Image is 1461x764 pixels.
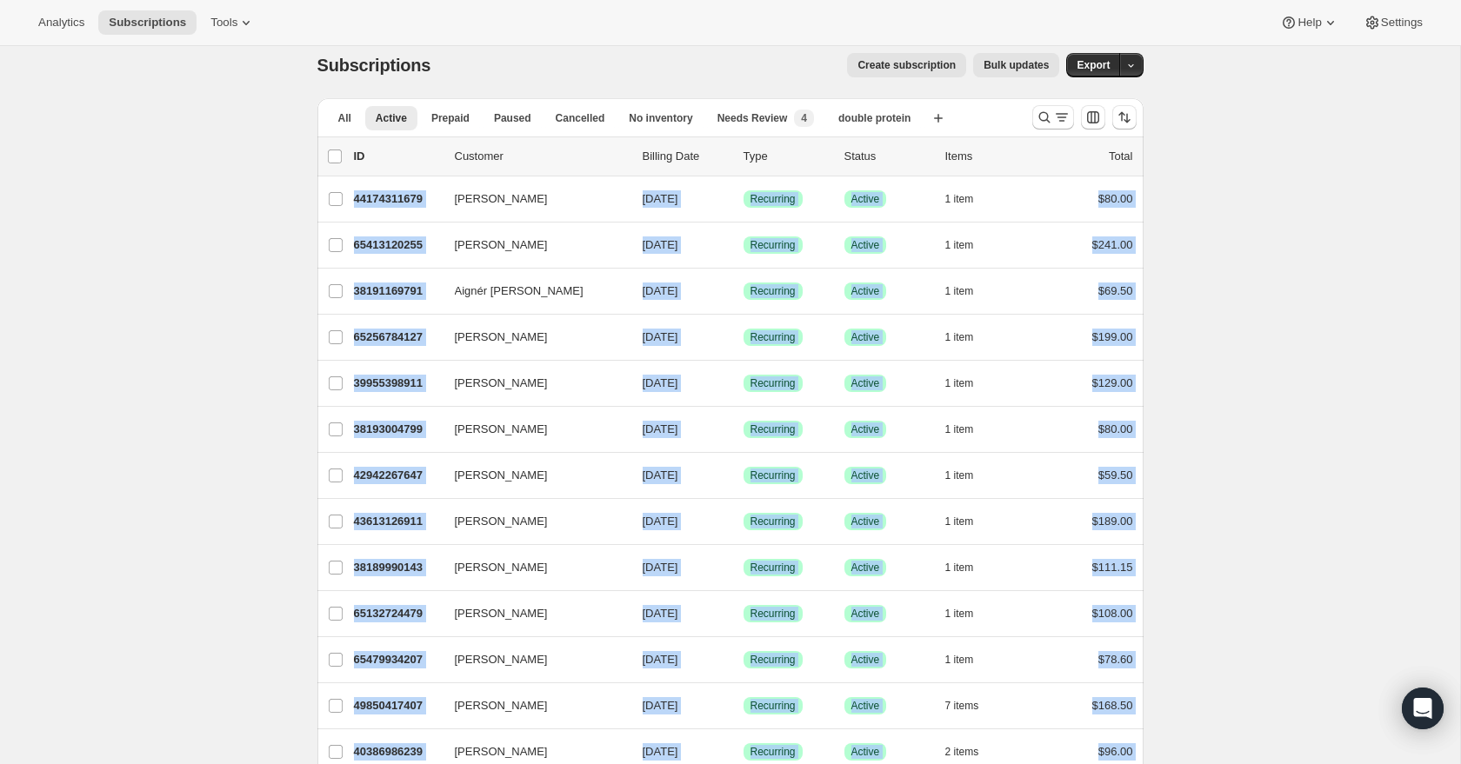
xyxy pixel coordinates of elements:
span: $189.00 [1092,515,1133,528]
span: 1 item [945,330,974,344]
span: Tools [210,16,237,30]
span: Help [1298,16,1321,30]
button: Settings [1353,10,1433,35]
span: 1 item [945,607,974,621]
span: Active [851,653,880,667]
p: 65256784127 [354,329,441,346]
div: 38189990143[PERSON_NAME][DATE]SuccessRecurringSuccessActive1 item$111.15 [354,555,1133,580]
span: $96.00 [1098,745,1133,758]
div: 38193004799[PERSON_NAME][DATE]SuccessRecurringSuccessActive1 item$80.00 [354,417,1133,442]
span: Create subscription [857,58,956,72]
span: Recurring [751,192,796,206]
span: Active [851,330,880,344]
button: 1 item [945,325,993,349]
span: Bulk updates [984,58,1049,72]
span: [PERSON_NAME] [455,651,548,668]
span: Recurring [751,468,796,482]
span: Subscriptions [109,16,186,30]
p: 49850417407 [354,697,441,714]
button: 1 item [945,371,993,395]
span: 1 item [945,653,974,667]
span: [PERSON_NAME] [455,513,548,530]
button: [PERSON_NAME] [444,323,618,351]
button: 7 items [945,694,998,718]
span: $199.00 [1092,330,1133,343]
button: [PERSON_NAME] [444,185,618,213]
span: [PERSON_NAME] [455,190,548,208]
span: All [338,111,351,125]
span: Active [851,376,880,390]
span: Active [851,561,880,575]
div: Open Intercom Messenger [1402,688,1444,729]
button: [PERSON_NAME] [444,462,618,489]
button: [PERSON_NAME] [444,692,618,720]
span: No inventory [629,111,692,125]
span: Cancelled [556,111,605,125]
span: 7 items [945,699,979,713]
span: [DATE] [643,699,678,712]
p: 38189990143 [354,559,441,576]
span: [PERSON_NAME] [455,421,548,438]
span: Active [851,515,880,528]
span: Paused [494,111,531,125]
span: 1 item [945,284,974,298]
div: 65479934207[PERSON_NAME][DATE]SuccessRecurringSuccessActive1 item$78.60 [354,648,1133,672]
span: Active [851,699,880,713]
span: Settings [1381,16,1423,30]
span: Recurring [751,745,796,759]
p: 65132724479 [354,605,441,622]
p: 44174311679 [354,190,441,208]
button: [PERSON_NAME] [444,231,618,259]
button: Export [1066,53,1120,77]
p: 42942267647 [354,467,441,484]
span: $78.60 [1098,653,1133,666]
span: [DATE] [643,238,678,251]
span: Prepaid [431,111,470,125]
button: Customize table column order and visibility [1081,105,1105,130]
span: $69.50 [1098,284,1133,297]
span: [DATE] [643,607,678,620]
p: 39955398911 [354,375,441,392]
span: Aignér [PERSON_NAME] [455,282,584,300]
span: Active [851,422,880,436]
div: 39955398911[PERSON_NAME][DATE]SuccessRecurringSuccessActive1 item$129.00 [354,371,1133,395]
button: Subscriptions [98,10,197,35]
button: Bulk updates [973,53,1059,77]
p: Customer [455,148,629,165]
span: [DATE] [643,330,678,343]
span: Analytics [38,16,84,30]
p: 65479934207 [354,651,441,668]
span: Recurring [751,561,796,575]
span: [DATE] [643,422,678,435]
span: [DATE] [643,468,678,482]
button: 1 item [945,648,993,672]
span: Recurring [751,699,796,713]
span: 1 item [945,468,974,482]
button: [PERSON_NAME] [444,554,618,581]
span: Active [376,111,407,125]
p: ID [354,148,441,165]
button: [PERSON_NAME] [444,600,618,628]
span: Needs Review [717,111,788,125]
button: Create subscription [847,53,966,77]
div: 40386986239[PERSON_NAME][DATE]SuccessRecurringSuccessActive2 items$96.00 [354,740,1133,764]
span: Recurring [751,330,796,344]
button: Help [1270,10,1349,35]
button: 1 item [945,279,993,303]
button: 1 item [945,555,993,580]
span: [DATE] [643,192,678,205]
div: 42942267647[PERSON_NAME][DATE]SuccessRecurringSuccessActive1 item$59.50 [354,463,1133,488]
span: $59.50 [1098,468,1133,482]
span: [DATE] [643,745,678,758]
span: [PERSON_NAME] [455,236,548,254]
span: 1 item [945,192,974,206]
span: [DATE] [643,376,678,389]
p: 65413120255 [354,236,441,254]
span: Recurring [751,607,796,621]
span: 1 item [945,422,974,436]
span: $80.00 [1098,422,1133,435]
div: 38191169791Aignér [PERSON_NAME][DATE]SuccessRecurringSuccessActive1 item$69.50 [354,279,1133,303]
span: Recurring [751,238,796,252]
div: Items [945,148,1032,165]
span: Recurring [751,376,796,390]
